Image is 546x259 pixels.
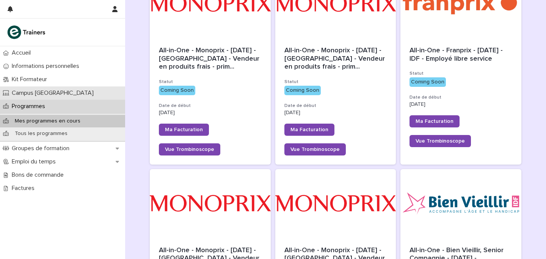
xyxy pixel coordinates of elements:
p: Kit Formateur [9,76,53,83]
div: All-in-One - Monoprix - 26 - Novembre 2025 - Île-de-France - Vendeur en produits frais - primeur,... [159,47,262,71]
p: Mes programmes en cours [9,118,86,124]
a: Vue Trombinoscope [284,143,346,155]
img: K0CqGN7SDeD6s4JG8KQk [6,25,48,40]
p: Accueil [9,49,37,57]
a: Vue Trombinoscope [409,135,471,147]
span: Ma Facturation [290,127,328,132]
p: [DATE] [284,110,387,116]
p: Programmes [9,103,51,110]
div: Coming Soon [159,86,195,95]
p: [DATE] [159,110,262,116]
div: Coming Soon [409,77,446,87]
h3: Date de début [409,94,512,100]
h3: Statut [159,79,262,85]
a: Vue Trombinoscope [159,143,220,155]
div: Coming Soon [284,86,321,95]
span: All-in-One - Monoprix - [DATE] - [GEOGRAPHIC_DATA] - Vendeur en produits frais - prim ... [159,47,262,71]
a: Ma Facturation [159,124,209,136]
p: Factures [9,185,41,192]
a: Ma Facturation [409,115,460,127]
span: Vue Trombinoscope [290,147,340,152]
span: All-in-One - Monoprix - [DATE] - [GEOGRAPHIC_DATA] - Vendeur en produits frais - prim ... [284,47,387,71]
span: Ma Facturation [165,127,203,132]
span: Vue Trombinoscope [165,147,214,152]
p: Groupes de formation [9,145,75,152]
h3: Date de début [284,103,387,109]
p: [DATE] [409,101,512,108]
a: Ma Facturation [284,124,334,136]
p: Informations personnelles [9,63,85,70]
p: Emploi du temps [9,158,62,165]
h3: Date de début [159,103,262,109]
span: Ma Facturation [416,119,453,124]
h3: Statut [284,79,387,85]
h3: Statut [409,71,512,77]
p: Tous les programmes [9,130,74,137]
span: All-in-One - Franprix - [DATE] - IDF - Employé libre service [409,47,505,62]
p: Bons de commande [9,171,70,179]
div: All-in-One - Monoprix - 25 - Octobre 2025 - Île-de-France - Vendeur en produits frais - primeur, ... [284,47,387,71]
span: Vue Trombinoscope [416,138,465,144]
p: Campus [GEOGRAPHIC_DATA] [9,89,100,97]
